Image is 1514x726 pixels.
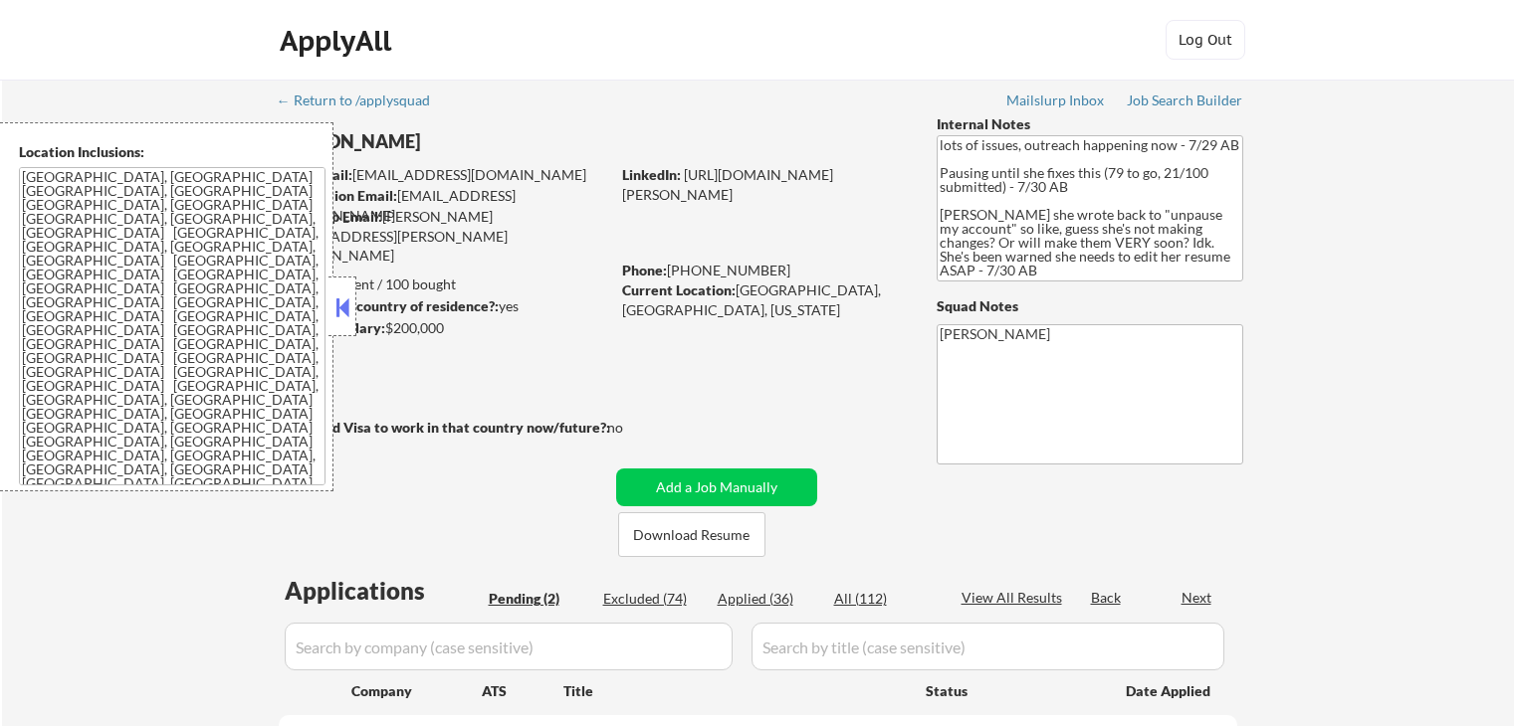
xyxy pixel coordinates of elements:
[277,93,449,107] div: ← Return to /applysquad
[622,261,904,280] div: [PHONE_NUMBER]
[351,681,482,701] div: Company
[279,207,609,266] div: [PERSON_NAME][EMAIL_ADDRESS][PERSON_NAME][DOMAIN_NAME]
[607,418,664,438] div: no
[622,166,833,203] a: [URL][DOMAIN_NAME][PERSON_NAME]
[618,512,765,557] button: Download Resume
[285,579,482,603] div: Applications
[622,262,667,278] strong: Phone:
[280,186,609,225] div: [EMAIL_ADDRESS][DOMAIN_NAME]
[277,92,449,112] a: ← Return to /applysquad
[834,589,934,609] div: All (112)
[1182,588,1213,608] div: Next
[285,623,733,670] input: Search by company (case sensitive)
[752,623,1224,670] input: Search by title (case sensitive)
[1126,681,1213,701] div: Date Applied
[937,296,1243,316] div: Squad Notes
[278,296,603,316] div: yes
[1091,588,1123,608] div: Back
[278,318,609,338] div: $200,000
[622,280,904,319] div: [GEOGRAPHIC_DATA], [GEOGRAPHIC_DATA], [US_STATE]
[482,681,563,701] div: ATS
[962,588,1068,608] div: View All Results
[937,114,1243,134] div: Internal Notes
[1127,92,1243,112] a: Job Search Builder
[563,681,907,701] div: Title
[280,165,609,185] div: [EMAIL_ADDRESS][DOMAIN_NAME]
[603,589,703,609] div: Excluded (74)
[280,24,397,58] div: ApplyAll
[1127,93,1243,107] div: Job Search Builder
[1006,92,1106,112] a: Mailslurp Inbox
[278,297,499,314] strong: Can work in country of residence?:
[616,468,817,506] button: Add a Job Manually
[279,419,610,436] strong: Will need Visa to work in that country now/future?:
[1006,93,1106,107] div: Mailslurp Inbox
[19,142,325,162] div: Location Inclusions:
[622,166,681,183] strong: LinkedIn:
[622,281,736,298] strong: Current Location:
[278,274,609,294] div: 36 sent / 100 bought
[926,672,1097,708] div: Status
[718,589,817,609] div: Applied (36)
[489,589,588,609] div: Pending (2)
[1166,20,1245,60] button: Log Out
[279,129,688,154] div: [PERSON_NAME]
